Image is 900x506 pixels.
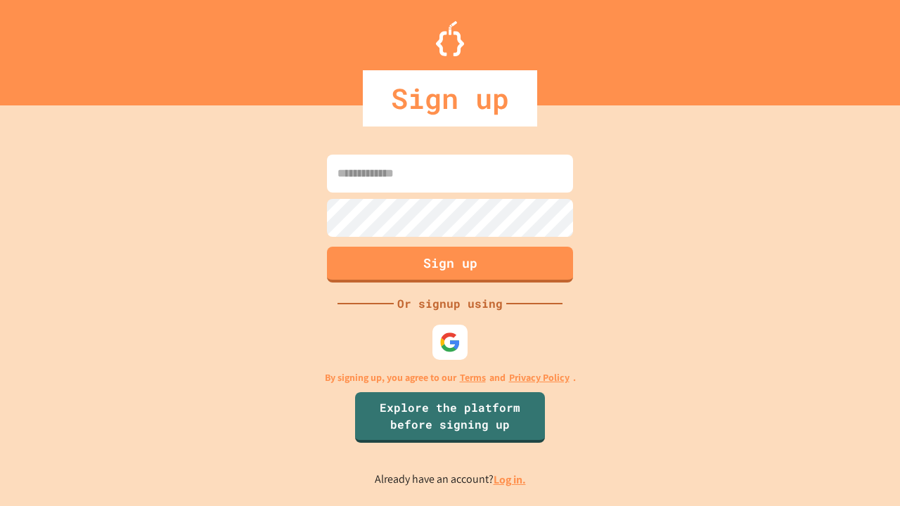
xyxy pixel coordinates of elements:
[436,21,464,56] img: Logo.svg
[394,295,506,312] div: Or signup using
[363,70,537,126] div: Sign up
[509,370,570,385] a: Privacy Policy
[325,370,576,385] p: By signing up, you agree to our and .
[375,471,526,488] p: Already have an account?
[355,392,545,443] a: Explore the platform before signing up
[460,370,486,385] a: Terms
[494,472,526,487] a: Log in.
[327,247,573,283] button: Sign up
[439,332,461,353] img: google-icon.svg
